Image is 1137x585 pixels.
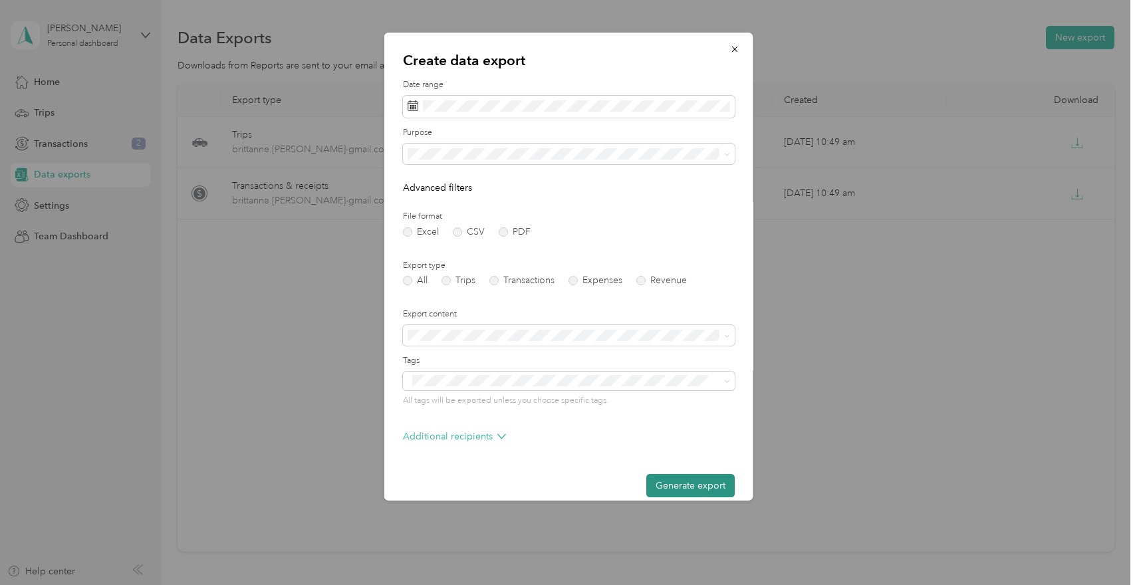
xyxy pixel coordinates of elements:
label: All [403,276,428,285]
label: Purpose [403,127,735,139]
label: Expenses [568,276,622,285]
label: Trips [442,276,475,285]
label: PDF [499,227,531,237]
p: Additional recipients [403,429,506,443]
label: Date range [403,79,735,91]
label: File format [403,211,735,223]
label: Transactions [489,276,555,285]
label: Tags [403,355,735,367]
label: Export content [403,308,735,320]
label: Export type [403,260,735,272]
label: CSV [453,227,485,237]
p: Create data export [403,51,735,70]
label: Excel [403,227,439,237]
iframe: Everlance-gr Chat Button Frame [1063,511,1137,585]
p: All tags will be exported unless you choose specific tags. [403,395,735,407]
label: Revenue [636,276,687,285]
button: Generate export [646,474,735,497]
p: Advanced filters [403,181,735,195]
